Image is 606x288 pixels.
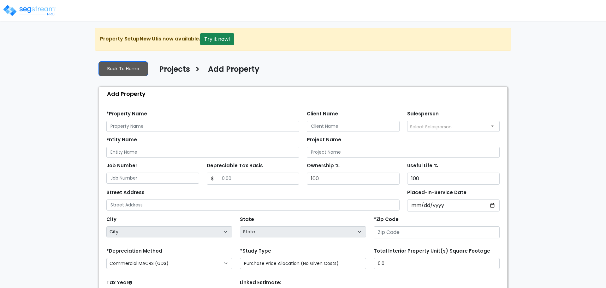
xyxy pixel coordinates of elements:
[407,110,439,118] label: Salesperson
[102,87,507,101] div: Add Property
[106,110,147,118] label: *Property Name
[374,258,500,269] input: total square foot
[407,162,438,169] label: Useful Life %
[307,121,400,132] input: Client Name
[374,216,399,223] label: *Zip Code
[410,124,452,130] span: Select Salesperson
[106,147,299,158] input: Entity Name
[154,65,190,78] a: Projects
[307,110,338,118] label: Client Name
[307,173,400,185] input: Ownership %
[203,65,259,78] a: Add Property
[106,216,116,223] label: City
[374,226,500,238] input: Zip Code
[98,61,148,76] a: Back To Home
[240,279,281,286] label: Linked Estimate:
[207,173,218,185] span: $
[240,216,254,223] label: State
[374,248,490,255] label: Total Interior Property Unit(s) Square Footage
[106,136,137,144] label: Entity Name
[207,162,263,169] label: Depreciable Tax Basis
[218,173,300,185] input: 0.00
[106,121,299,132] input: Property Name
[240,248,271,255] label: *Study Type
[106,162,137,169] label: Job Number
[208,65,259,76] h4: Add Property
[307,136,341,144] label: Project Name
[159,65,190,76] h4: Projects
[106,248,162,255] label: *Depreciation Method
[106,189,145,196] label: Street Address
[106,173,199,184] input: Job Number
[106,279,132,286] label: Tax Year
[307,162,340,169] label: Ownership %
[106,199,400,211] input: Street Address
[407,173,500,185] input: Useful Life %
[407,189,466,196] label: Placed-In-Service Date
[3,4,56,17] img: logo_pro_r.png
[95,28,511,51] div: Property Setup is now available.
[195,64,200,77] h3: >
[307,147,500,158] input: Project Name
[200,33,234,45] button: Try it now!
[140,35,157,42] strong: New UI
